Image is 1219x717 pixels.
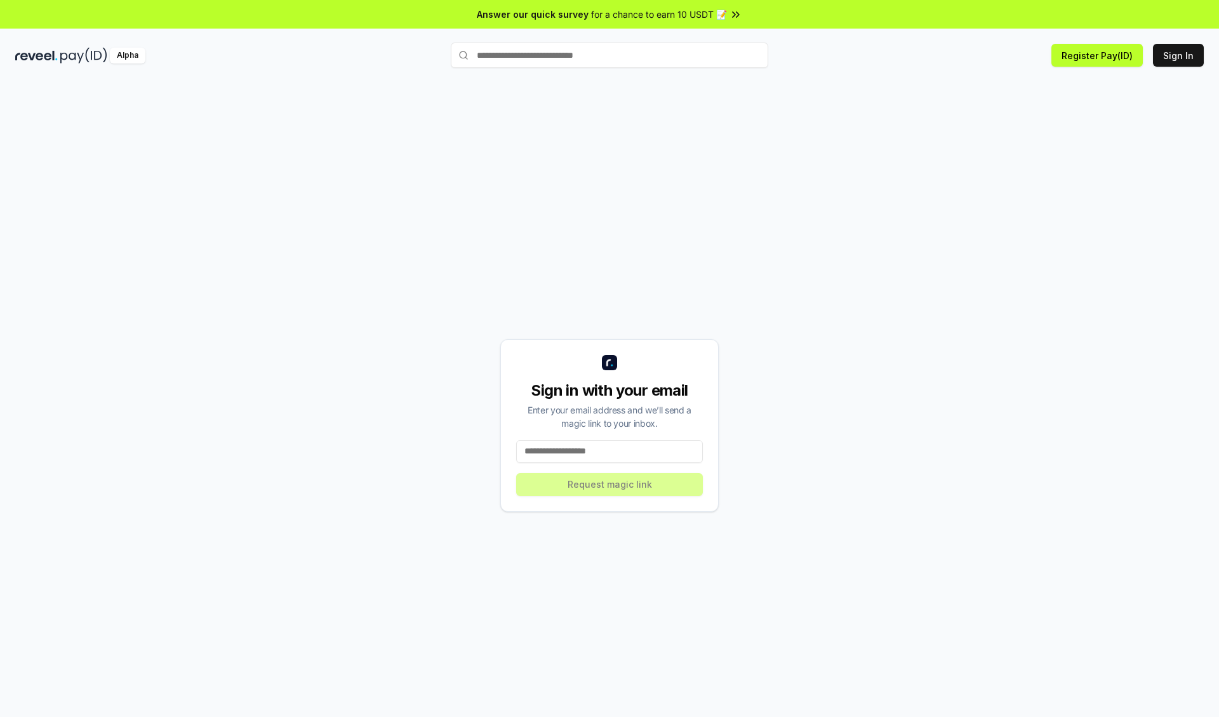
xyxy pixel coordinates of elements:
button: Sign In [1153,44,1204,67]
img: reveel_dark [15,48,58,64]
div: Sign in with your email [516,380,703,401]
button: Register Pay(ID) [1051,44,1143,67]
img: pay_id [60,48,107,64]
span: Answer our quick survey [477,8,589,21]
img: logo_small [602,355,617,370]
span: for a chance to earn 10 USDT 📝 [591,8,727,21]
div: Alpha [110,48,145,64]
div: Enter your email address and we’ll send a magic link to your inbox. [516,403,703,430]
